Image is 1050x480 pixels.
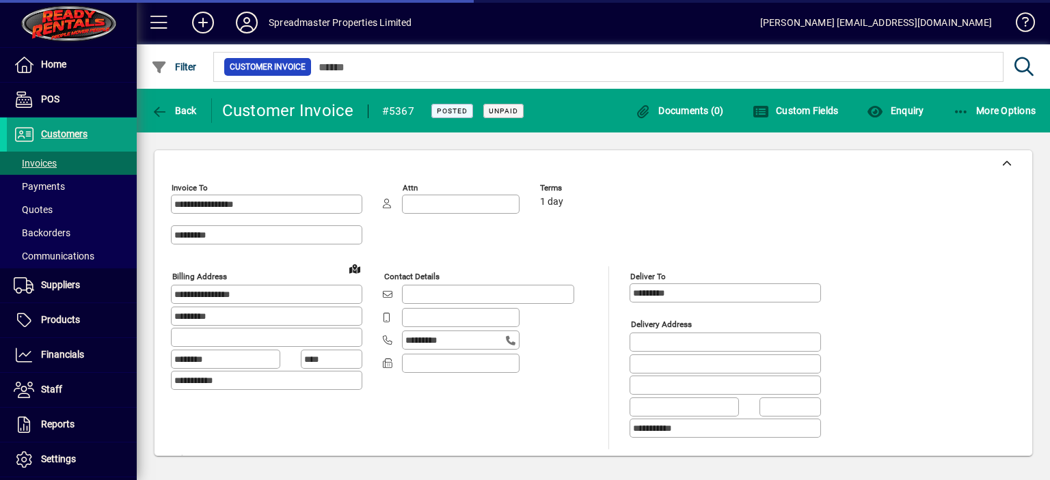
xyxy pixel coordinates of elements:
[225,10,269,35] button: Profile
[7,152,137,175] a: Invoices
[14,227,70,238] span: Backorders
[41,59,66,70] span: Home
[222,100,354,122] div: Customer Invoice
[630,272,666,281] mat-label: Deliver To
[14,158,57,169] span: Invoices
[7,442,137,477] a: Settings
[7,338,137,372] a: Financials
[1006,3,1033,47] a: Knowledge Base
[269,12,412,33] div: Spreadmaster Properties Limited
[950,98,1040,123] button: More Options
[7,175,137,198] a: Payments
[749,98,842,123] button: Custom Fields
[760,12,992,33] div: [PERSON_NAME] [EMAIL_ADDRESS][DOMAIN_NAME]
[7,83,137,117] a: POS
[14,251,94,262] span: Communications
[489,107,518,115] span: Unpaid
[151,61,197,72] span: Filter
[172,183,208,193] mat-label: Invoice To
[41,419,75,429] span: Reports
[7,221,137,244] a: Backorders
[41,453,76,464] span: Settings
[635,105,724,116] span: Documents (0)
[41,384,62,395] span: Staff
[148,55,200,79] button: Filter
[181,10,225,35] button: Add
[41,314,80,325] span: Products
[7,268,137,302] a: Suppliers
[41,94,59,104] span: POS
[344,257,366,279] a: View on map
[41,279,80,290] span: Suppliers
[403,183,418,193] mat-label: Attn
[230,60,306,74] span: Customer Invoice
[382,100,414,122] div: #5367
[540,184,622,193] span: Terms
[437,107,468,115] span: Posted
[867,105,924,116] span: Enquiry
[7,244,137,268] a: Communications
[953,105,1036,116] span: More Options
[7,48,137,82] a: Home
[632,98,727,123] button: Documents (0)
[863,98,927,123] button: Enquiry
[753,105,839,116] span: Custom Fields
[41,128,87,139] span: Customers
[14,204,53,215] span: Quotes
[7,373,137,407] a: Staff
[41,349,84,360] span: Financials
[151,105,197,116] span: Back
[7,408,137,442] a: Reports
[137,98,212,123] app-page-header-button: Back
[7,198,137,221] a: Quotes
[148,98,200,123] button: Back
[7,303,137,337] a: Products
[172,454,209,464] mat-label: Deliver via
[540,197,563,208] span: 1 day
[14,181,65,192] span: Payments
